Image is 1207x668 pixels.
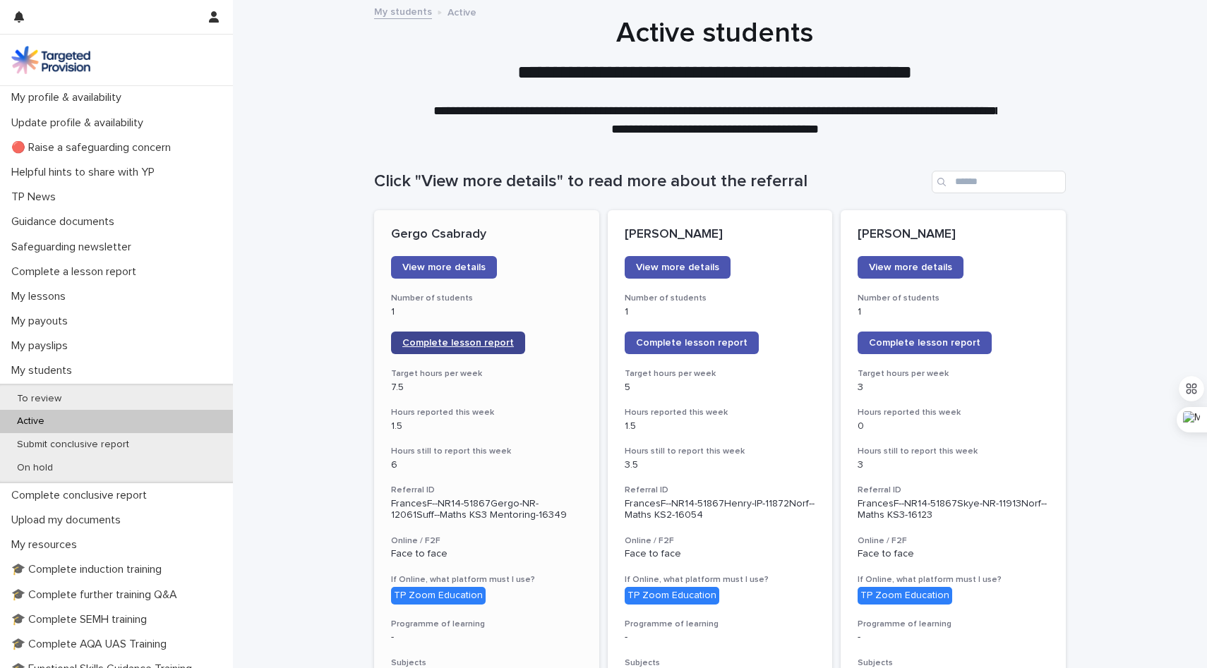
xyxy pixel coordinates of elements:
[858,498,1049,522] p: FrancesF--NR14-51867Skye-NR-11913Norf--Maths KS3-16123
[6,265,148,279] p: Complete a lesson report
[391,548,582,560] p: Face to face
[858,382,1049,394] p: 3
[391,293,582,304] h3: Number of students
[625,631,816,643] p: -
[391,256,497,279] a: View more details
[391,459,582,471] p: 6
[6,489,158,502] p: Complete conclusive report
[6,514,132,527] p: Upload my documents
[391,446,582,457] h3: Hours still to report this week
[374,3,432,19] a: My students
[391,619,582,630] h3: Programme of learning
[625,446,816,457] h3: Hours still to report this week
[391,382,582,394] p: 7.5
[391,574,582,585] h3: If Online, what platform must I use?
[858,227,1049,243] p: [PERSON_NAME]
[391,587,486,605] div: TP Zoom Education
[625,227,816,243] p: [PERSON_NAME]
[636,262,719,272] span: View more details
[6,393,73,405] p: To review
[625,548,816,560] p: Face to face
[625,306,816,318] p: 1
[858,574,1049,585] h3: If Online, what platform must I use?
[858,459,1049,471] p: 3
[6,166,166,179] p: Helpful hints to share with YP
[402,338,514,348] span: Complete lesson report
[391,420,582,432] p: 1.5
[6,613,158,626] p: 🎓 Complete SEMH training
[391,227,582,243] p: Gergo Csabrady
[6,364,83,377] p: My students
[625,498,816,522] p: FrancesF--NR14-51867Henry-IP-11872Norf--Maths KS2-16054
[374,171,926,192] h1: Click "View more details" to read more about the referral
[6,563,173,576] p: 🎓 Complete induction training
[625,407,816,418] h3: Hours reported this week
[858,587,952,605] div: TP Zoom Education
[6,91,133,104] p: My profile & availability
[6,241,143,254] p: Safeguarding newsletter
[869,262,952,272] span: View more details
[625,368,816,379] h3: Target hours per week
[858,631,1049,643] p: -
[391,485,582,496] h3: Referral ID
[625,256,731,279] a: View more details
[625,293,816,304] h3: Number of students
[448,4,476,19] p: Active
[858,332,992,354] a: Complete lesson report
[858,485,1049,496] h3: Referral ID
[625,459,816,471] p: 3.5
[625,535,816,547] h3: Online / F2F
[6,588,188,602] p: 🎓 Complete further training Q&A
[391,368,582,379] h3: Target hours per week
[6,439,140,451] p: Submit conclusive report
[391,306,582,318] p: 1
[402,262,486,272] span: View more details
[858,548,1049,560] p: Face to face
[869,338,980,348] span: Complete lesson report
[6,116,155,130] p: Update profile & availability
[6,190,67,204] p: TP News
[391,631,582,643] p: -
[6,538,88,552] p: My resources
[858,446,1049,457] h3: Hours still to report this week
[858,535,1049,547] h3: Online / F2F
[625,332,759,354] a: Complete lesson report
[391,332,525,354] a: Complete lesson report
[858,293,1049,304] h3: Number of students
[6,638,178,651] p: 🎓 Complete AQA UAS Training
[625,587,719,605] div: TP Zoom Education
[858,420,1049,432] p: 0
[625,382,816,394] p: 5
[858,407,1049,418] h3: Hours reported this week
[932,171,1066,193] input: Search
[6,215,126,229] p: Guidance documents
[858,256,963,279] a: View more details
[636,338,747,348] span: Complete lesson report
[6,462,64,474] p: On hold
[6,290,77,303] p: My lessons
[391,535,582,547] h3: Online / F2F
[6,415,56,427] p: Active
[391,407,582,418] h3: Hours reported this week
[858,368,1049,379] h3: Target hours per week
[369,16,1061,50] h1: Active students
[625,574,816,585] h3: If Online, what platform must I use?
[625,619,816,630] h3: Programme of learning
[6,141,182,154] p: 🔴 Raise a safeguarding concern
[858,619,1049,630] h3: Programme of learning
[858,306,1049,318] p: 1
[391,498,582,522] p: FrancesF--NR14-51867Gergo-NR-12061Suff--Maths KS3 Mentoring-16349
[6,339,79,353] p: My payslips
[6,315,79,328] p: My payouts
[625,420,816,432] p: 1.5
[11,46,90,74] img: M5nRWzHhSzIhMunXDL62
[625,485,816,496] h3: Referral ID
